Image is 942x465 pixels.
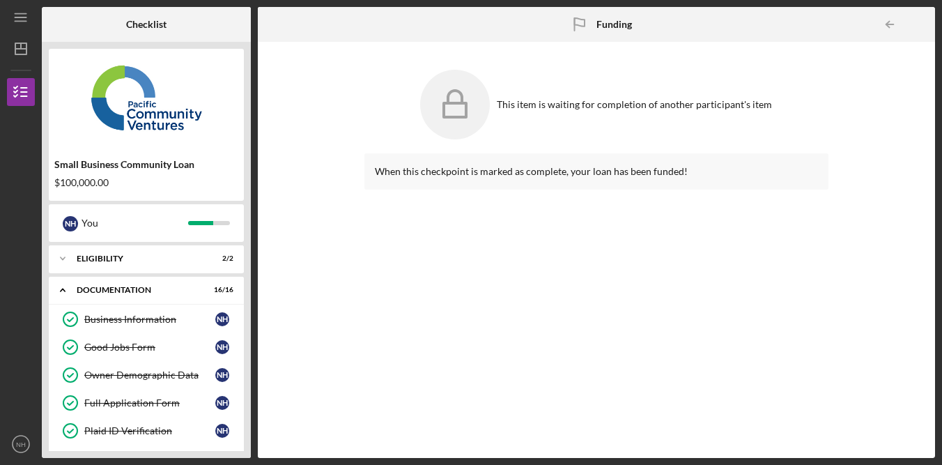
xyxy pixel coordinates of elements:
div: Full Application Form [84,397,215,409]
button: NH [7,430,35,458]
div: N H [215,424,229,438]
div: 16 / 16 [208,286,233,294]
div: Business Information [84,314,215,325]
div: Eligibility [77,254,199,263]
div: N H [63,216,78,231]
div: Good Jobs Form [84,342,215,353]
b: Funding [596,19,632,30]
div: N H [215,312,229,326]
a: Owner Demographic DataNH [56,361,237,389]
a: Business InformationNH [56,305,237,333]
a: Plaid ID VerificationNH [56,417,237,445]
div: Owner Demographic Data [84,369,215,381]
img: Product logo [49,56,244,139]
text: NH [16,441,26,448]
div: Documentation [77,286,199,294]
div: Plaid ID Verification [84,425,215,436]
a: Full Application FormNH [56,389,237,417]
div: $100,000.00 [54,177,238,188]
div: N H [215,368,229,382]
a: Good Jobs FormNH [56,333,237,361]
div: N H [215,340,229,354]
p: When this checkpoint is marked as complete, your loan has been funded! [375,164,818,179]
div: This item is waiting for completion of another participant's item [497,99,772,110]
div: You [82,211,188,235]
div: 2 / 2 [208,254,233,263]
b: Checklist [126,19,167,30]
div: N H [215,396,229,410]
div: Small Business Community Loan [54,159,238,170]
